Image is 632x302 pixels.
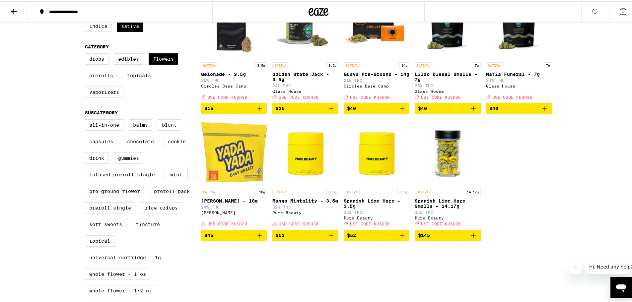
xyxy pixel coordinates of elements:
[415,209,481,213] p: 32% THC
[421,94,461,98] span: USE CODE KUSH30
[85,69,117,80] label: Prerolls
[415,70,481,81] p: Lilac Diesel Smalls - 7g
[255,61,267,67] p: 3.5g
[610,275,632,297] iframe: Button to launch messaging window
[344,83,410,87] div: Circles Base Camp
[201,83,267,87] div: Circles Base Camp
[415,82,481,87] p: 25% THC
[123,69,155,80] label: Topicals
[207,221,247,225] span: USE CODE KUSH30
[123,135,158,146] label: Chocolate
[207,94,247,98] span: USE CODE KUSH30
[272,188,288,194] p: SATIVA
[141,201,182,212] label: Rice Crispy
[272,118,338,228] a: Open page for Mango Mintality - 3.5g from Pure Beauty
[415,228,481,240] button: Add to bag
[344,197,410,208] p: Spanish Lime Haze - 3.5g
[165,168,188,179] label: Mint
[492,94,532,98] span: USE CODE KUSH30
[465,188,481,194] p: 14.17g
[489,104,498,110] span: $40
[415,61,431,67] p: SATIVA
[114,52,143,63] label: Edibles
[85,43,109,48] legend: Category
[85,109,118,114] legend: Subcategory
[486,77,552,81] p: 24% THC
[585,258,632,273] iframe: Message from company
[344,188,360,194] p: SATIVA
[344,70,410,76] p: Guava Pre-Ground - 14g
[272,228,338,240] button: Add to bag
[397,188,409,194] p: 3.5g
[272,70,338,81] p: Golden State Jack - 3.5g
[201,61,217,67] p: SATIVA
[201,101,267,113] button: Add to bag
[85,251,165,262] label: Universal Cartridge - 1g
[85,52,108,63] label: Drops
[204,104,213,110] span: $16
[85,19,111,30] label: Indica
[415,118,481,228] a: Open page for Spanish Lime Haze Smalls - 14.17g from Pure Beauty
[85,135,117,146] label: Capsules
[201,70,267,76] p: Gelonade - 3.5g
[418,104,427,110] span: $40
[85,184,144,196] label: Pre-ground Flower
[276,104,285,110] span: $25
[486,61,502,67] p: SATIVA
[117,19,143,30] label: Sativa
[272,209,338,213] div: Pure Beauty
[149,52,178,63] label: Flowers
[201,204,267,208] p: 24% THC
[204,231,213,237] span: $45
[279,221,318,225] span: USE CODE KUSH30
[279,94,318,98] span: USE CODE KUSH30
[201,188,217,194] p: SATIVA
[85,201,135,212] label: Preroll Single
[114,151,143,162] label: Gummies
[473,61,481,67] p: 7g
[132,217,164,229] label: Tincture
[415,214,481,219] div: Pure Beauty
[164,135,190,146] label: Cookie
[344,228,410,240] button: Add to bag
[486,101,552,113] button: Add to bag
[415,197,481,208] p: Spanish Lime Haze Smalls - 14.17g
[350,94,390,98] span: USE CODE KUSH30
[415,88,481,92] div: Glass House
[344,61,360,67] p: SATIVA
[344,118,410,184] img: Pure Beauty - Spanish Lime Haze - 3.5g
[272,197,338,202] p: Mango Mintality - 3.5g
[85,118,123,129] label: All-In-One
[4,5,48,10] span: Hi. Need any help?
[272,61,288,67] p: SATIVA
[85,168,159,179] label: Infused Preroll Single
[201,228,267,240] button: Add to bag
[272,101,338,113] button: Add to bag
[544,61,552,67] p: 7g
[276,231,285,237] span: $52
[201,77,267,81] p: 25% THC
[344,209,410,213] p: 32% THC
[569,260,583,273] iframe: Close message
[399,61,409,67] p: 14g
[201,118,267,228] a: Open page for Bob Hope - 10g from Yada Yada
[344,101,410,113] button: Add to bag
[344,77,410,81] p: 21% THC
[85,284,156,295] label: Whole Flower - 1/2 oz
[150,184,194,196] label: Preroll Pack
[326,61,338,67] p: 3.5g
[415,101,481,113] button: Add to bag
[272,118,338,184] img: Pure Beauty - Mango Mintality - 3.5g
[486,70,552,76] p: Mafia Funeral - 7g
[415,118,481,184] img: Pure Beauty - Spanish Lime Haze Smalls - 14.17g
[421,221,461,225] span: USE CODE KUSH30
[129,118,152,129] label: Balms
[350,221,390,225] span: USE CODE KUSH30
[415,188,431,194] p: SATIVA
[326,188,338,194] p: 3.5g
[85,151,108,162] label: Drink
[201,197,267,202] p: [PERSON_NAME] - 10g
[418,231,430,237] span: $145
[272,204,338,208] p: 32% THC
[272,82,338,87] p: 24% THC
